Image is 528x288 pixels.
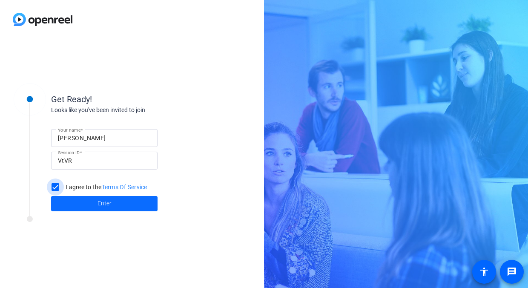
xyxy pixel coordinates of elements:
label: I agree to the [64,183,147,191]
mat-label: Session ID [58,150,80,155]
span: Enter [98,199,112,208]
mat-icon: accessibility [479,267,489,277]
div: Looks like you've been invited to join [51,106,221,115]
mat-label: Your name [58,127,80,132]
button: Enter [51,196,158,211]
a: Terms Of Service [102,184,147,190]
mat-icon: message [507,267,517,277]
div: Get Ready! [51,93,221,106]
